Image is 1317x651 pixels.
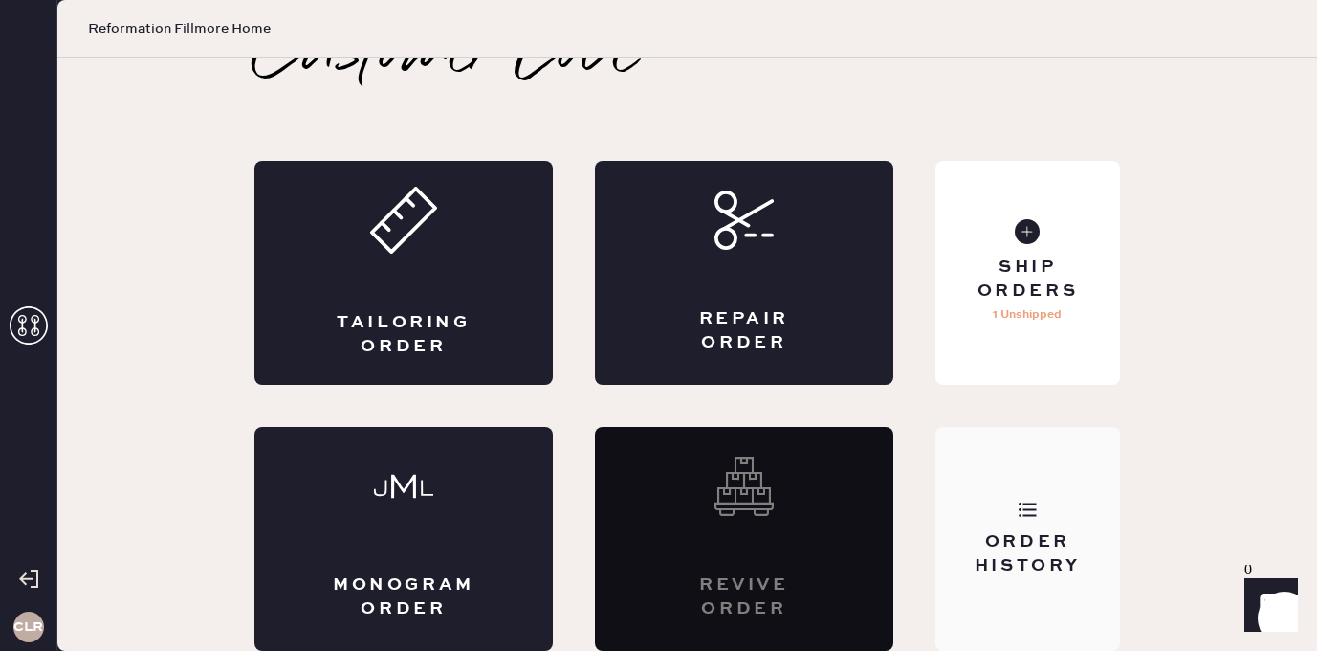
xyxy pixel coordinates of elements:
[254,15,638,92] h2: Customer Love
[1226,565,1308,647] iframe: Front Chat
[671,573,817,621] div: Revive order
[331,573,476,621] div: Monogram Order
[951,256,1105,303] div: Ship Orders
[993,303,1062,326] p: 1 Unshipped
[331,311,476,359] div: Tailoring Order
[13,620,43,634] h3: CLR
[88,19,271,38] span: Reformation Fillmore Home
[951,530,1105,578] div: Order History
[595,427,893,651] div: Interested? Contact us at care@hemster.co
[671,307,817,355] div: Repair Order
